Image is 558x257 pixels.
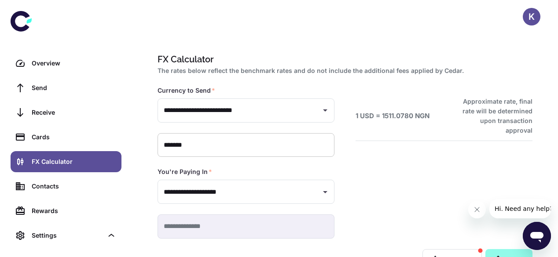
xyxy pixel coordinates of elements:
[32,181,116,191] div: Contacts
[523,222,551,250] iframe: Button to launch messaging window
[32,157,116,167] div: FX Calculator
[11,176,121,197] a: Contacts
[32,108,116,117] div: Receive
[11,102,121,123] a: Receive
[32,206,116,216] div: Rewards
[11,127,121,148] a: Cards
[468,201,486,218] iframe: Close message
[319,186,331,198] button: Open
[32,231,103,240] div: Settings
[11,200,121,221] a: Rewards
[32,58,116,68] div: Overview
[523,8,540,25] button: K
[453,97,532,135] h6: Approximate rate, final rate will be determined upon transaction approval
[32,132,116,142] div: Cards
[158,167,212,176] label: You're Paying In
[319,104,331,116] button: Open
[158,53,529,66] h1: FX Calculator
[32,83,116,93] div: Send
[489,199,551,218] iframe: Message from company
[11,77,121,98] a: Send
[158,86,215,95] label: Currency to Send
[11,53,121,74] a: Overview
[5,6,63,13] span: Hi. Need any help?
[11,151,121,172] a: FX Calculator
[356,111,430,121] h6: 1 USD = 1511.0780 NGN
[11,225,121,246] div: Settings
